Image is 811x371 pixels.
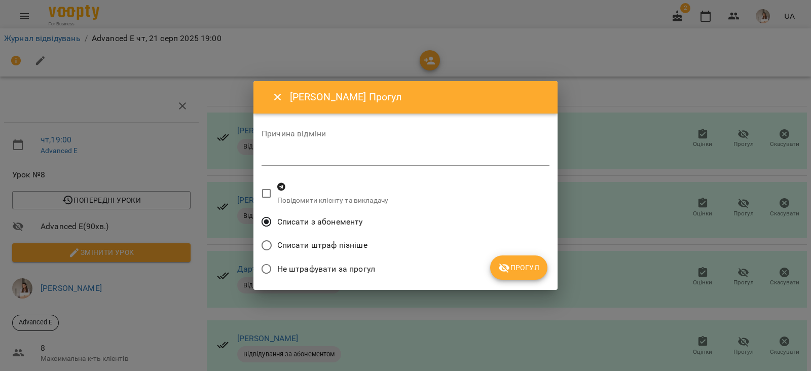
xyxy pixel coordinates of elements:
p: Повідомити клієнту та викладачу [277,196,389,206]
span: Не штрафувати за прогул [277,263,375,275]
span: Списати з абонементу [277,216,363,228]
button: Прогул [490,255,547,280]
span: Прогул [498,262,539,274]
label: Причина відміни [262,130,549,138]
h6: [PERSON_NAME] Прогул [290,89,545,105]
button: Close [266,85,290,109]
span: Списати штраф пізніше [277,239,367,251]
